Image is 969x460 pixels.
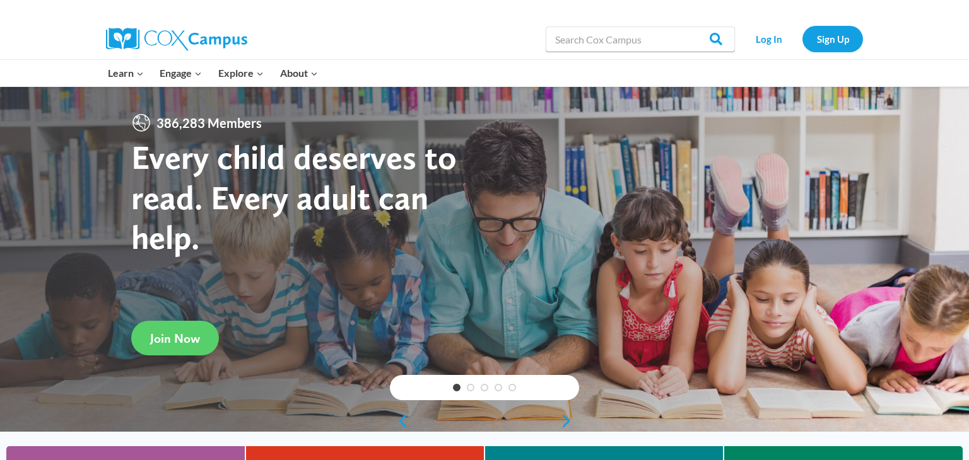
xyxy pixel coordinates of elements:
[495,384,502,391] a: 4
[108,65,144,81] span: Learn
[390,408,579,434] div: content slider buttons
[741,26,796,52] a: Log In
[100,60,326,86] nav: Primary Navigation
[131,137,457,257] strong: Every child deserves to read. Every adult can help.
[160,65,202,81] span: Engage
[218,65,264,81] span: Explore
[741,26,863,52] nav: Secondary Navigation
[560,413,579,428] a: next
[131,321,219,355] a: Join Now
[802,26,863,52] a: Sign Up
[481,384,488,391] a: 3
[453,384,461,391] a: 1
[280,65,318,81] span: About
[508,384,516,391] a: 5
[546,26,735,52] input: Search Cox Campus
[150,331,200,346] span: Join Now
[467,384,474,391] a: 2
[390,413,409,428] a: previous
[106,28,247,50] img: Cox Campus
[151,113,267,133] span: 386,283 Members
